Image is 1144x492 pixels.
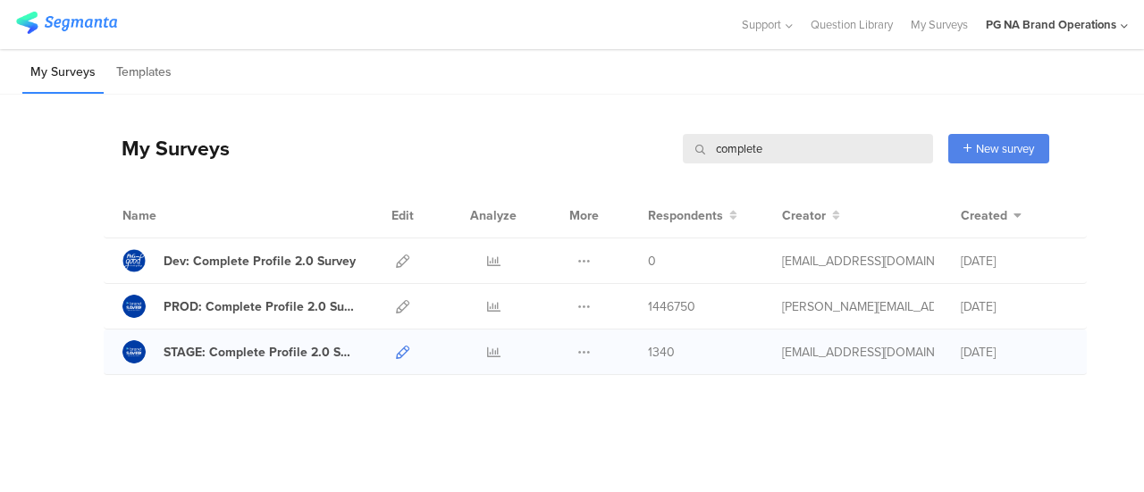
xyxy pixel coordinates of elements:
[122,295,357,318] a: PROD: Complete Profile 2.0 Survey
[976,140,1034,157] span: New survey
[961,206,1022,225] button: Created
[648,297,695,316] span: 1446750
[961,252,1068,271] div: [DATE]
[467,193,520,238] div: Analyze
[164,297,357,316] div: PROD: Complete Profile 2.0 Survey
[782,252,934,271] div: varun.yadav@mindtree.com
[986,16,1116,33] div: PG NA Brand Operations
[961,206,1007,225] span: Created
[16,12,117,34] img: segmanta logo
[164,252,356,271] div: Dev: Complete Profile 2.0 Survey
[742,16,781,33] span: Support
[122,340,357,363] a: STAGE: Complete Profile 2.0 Survey
[782,343,934,362] div: gallup.r@pg.com
[782,297,934,316] div: chellappa.uc@pg.com
[648,206,723,225] span: Respondents
[104,133,230,163] div: My Surveys
[122,206,230,225] div: Name
[961,343,1068,362] div: [DATE]
[164,343,357,362] div: STAGE: Complete Profile 2.0 Survey
[961,297,1068,316] div: [DATE]
[648,343,675,362] span: 1340
[22,52,104,94] li: My Surveys
[108,52,180,94] li: Templates
[782,206,840,225] button: Creator
[648,206,737,225] button: Respondents
[782,206,826,225] span: Creator
[683,134,933,163] input: Survey Name, Creator...
[383,193,422,238] div: Edit
[565,193,603,238] div: More
[648,252,656,271] span: 0
[122,249,356,272] a: Dev: Complete Profile 2.0 Survey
